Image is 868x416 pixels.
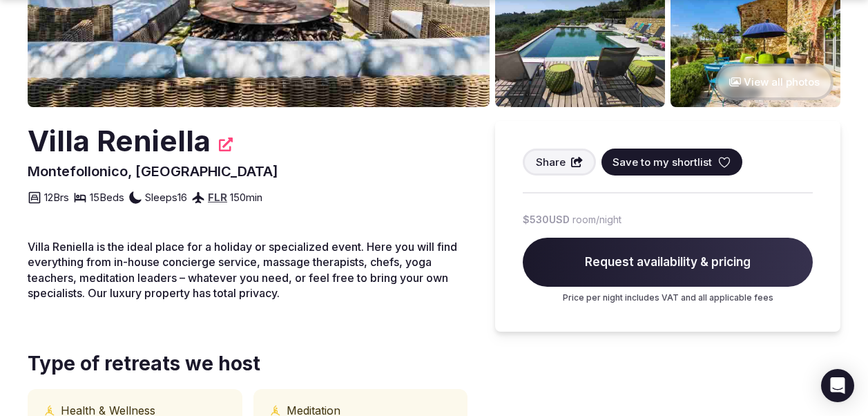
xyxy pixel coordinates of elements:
[523,292,813,304] p: Price per night includes VAT and all applicable fees
[208,191,227,204] a: FLR
[536,155,566,169] span: Share
[613,155,712,169] span: Save to my shortlist
[572,213,621,227] span: room/night
[28,121,211,162] h2: Villa Reniella
[270,405,281,416] button: Physical and mental health icon tooltip
[523,213,570,227] span: $530 USD
[523,238,813,287] span: Request availability & pricing
[601,149,742,176] button: Save to my shortlist
[230,190,262,205] span: 150 min
[523,149,596,176] button: Share
[28,240,457,300] span: Villa Reniella is the ideal place for a holiday or specialized event. Here you will find everythi...
[715,64,833,100] button: View all photos
[44,405,55,416] button: Physical and mental health icon tooltip
[28,350,467,377] span: Type of retreats we host
[145,190,187,205] span: Sleeps 16
[90,190,124,205] span: 15 Beds
[28,163,278,180] span: Montefollonico, [GEOGRAPHIC_DATA]
[821,369,854,402] div: Open Intercom Messenger
[44,190,69,205] span: 12 Brs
